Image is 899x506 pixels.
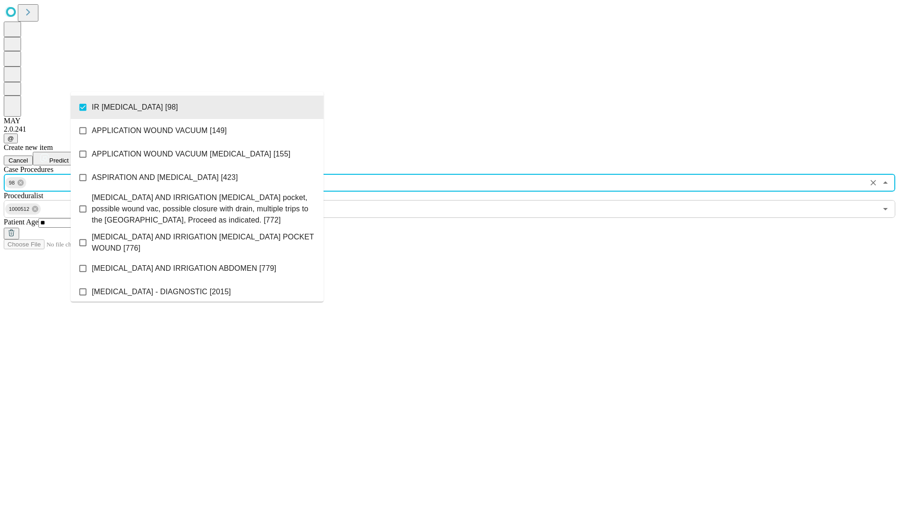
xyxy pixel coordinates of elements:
[92,102,178,113] span: IR [MEDICAL_DATA] [98]
[92,231,316,254] span: [MEDICAL_DATA] AND IRRIGATION [MEDICAL_DATA] POCKET WOUND [776]
[8,157,28,164] span: Cancel
[5,177,26,188] div: 98
[5,178,19,188] span: 98
[4,143,53,151] span: Create new item
[879,202,892,216] button: Open
[879,176,892,189] button: Close
[4,117,895,125] div: MAY
[33,152,76,165] button: Predict
[92,286,231,298] span: [MEDICAL_DATA] - DIAGNOSTIC [2015]
[92,125,227,136] span: APPLICATION WOUND VACUUM [149]
[4,165,53,173] span: Scheduled Procedure
[49,157,68,164] span: Predict
[4,125,895,134] div: 2.0.241
[4,156,33,165] button: Cancel
[5,204,33,215] span: 1000512
[4,192,43,200] span: Proceduralist
[7,135,14,142] span: @
[4,218,38,226] span: Patient Age
[5,203,41,215] div: 1000512
[92,192,316,226] span: [MEDICAL_DATA] AND IRRIGATION [MEDICAL_DATA] pocket, possible wound vac, possible closure with dr...
[4,134,18,143] button: @
[92,263,276,274] span: [MEDICAL_DATA] AND IRRIGATION ABDOMEN [779]
[92,172,238,183] span: ASPIRATION AND [MEDICAL_DATA] [423]
[867,176,880,189] button: Clear
[92,149,290,160] span: APPLICATION WOUND VACUUM [MEDICAL_DATA] [155]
